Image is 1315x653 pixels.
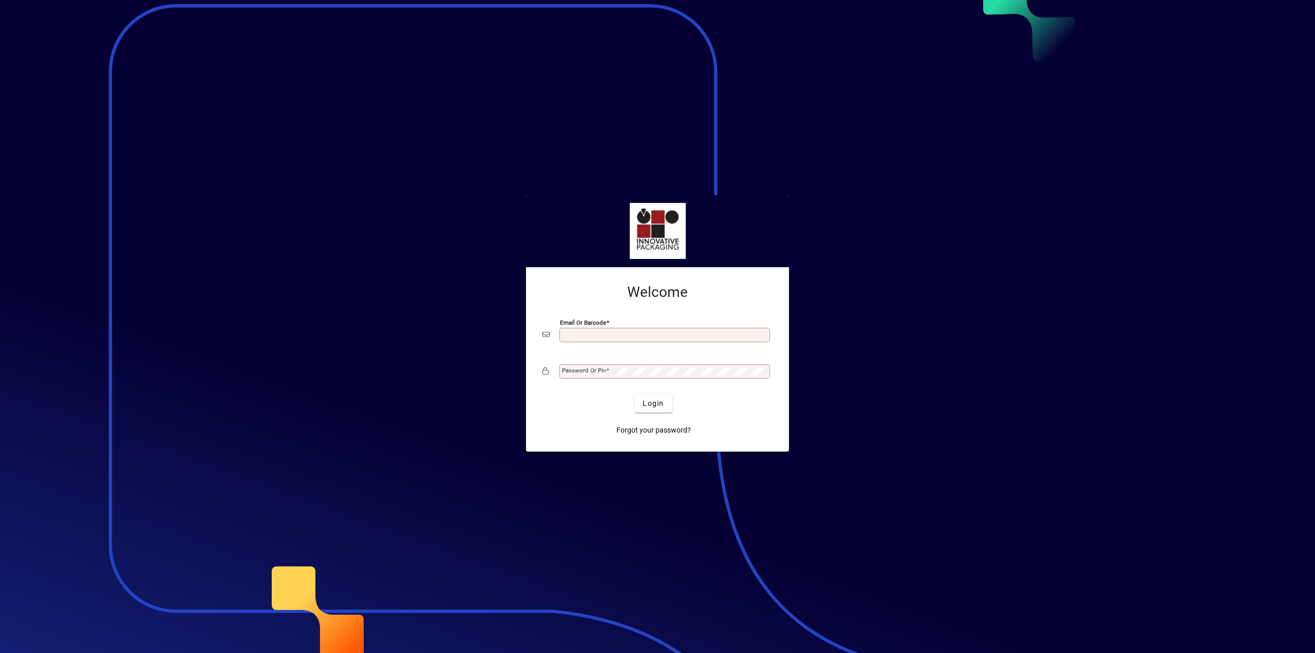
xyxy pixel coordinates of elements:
[562,367,606,374] mat-label: Password or Pin
[542,284,773,301] h2: Welcome
[616,425,691,436] span: Forgot your password?
[643,398,664,409] span: Login
[560,319,606,326] mat-label: Email or Barcode
[634,394,672,413] button: Login
[612,421,695,439] a: Forgot your password?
